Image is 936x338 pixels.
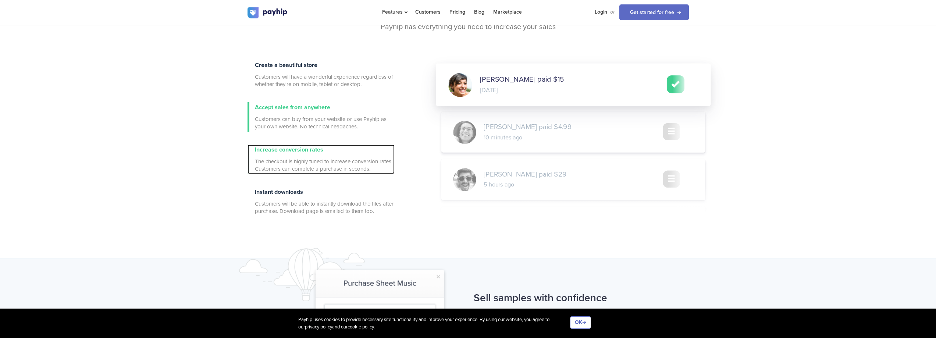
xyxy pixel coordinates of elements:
[255,73,395,88] span: Customers will have a wonderful experience regardless of whether they're on mobile, tablet or des...
[239,248,386,301] img: airballon.svg
[484,134,522,142] span: 10 minutes ago
[248,187,395,216] a: Instant downloads Customers will be able to instantly download the files after purchase. Download...
[248,7,288,18] img: logo.svg
[255,158,395,172] span: The checkout is highly tuned to increase conversion rates. Customers can complete a purchase in s...
[480,75,564,85] span: [PERSON_NAME] paid $15
[248,60,395,89] a: Create a beautiful store Customers will have a wonderful experience regardless of whether they're...
[484,181,514,189] span: 5 hours ago
[255,61,317,69] span: Create a beautiful store
[248,22,689,32] p: Payhip has everything you need to increase your sales
[382,9,406,15] span: Features
[298,316,570,331] div: Payhip uses cookies to provide necessary site functionality and improve your experience. By using...
[255,188,303,196] span: Instant downloads
[305,324,332,330] a: privacy policy
[348,324,374,330] a: cookie policy
[619,4,689,20] a: Get started for free
[570,316,591,329] button: OK
[255,115,395,130] span: Customers can buy from your website or use Payhip as your own website. No technical headaches.
[248,145,395,174] a: Increase conversion rates The checkout is highly tuned to increase conversion rates. Customers ca...
[255,146,323,153] span: Increase conversion rates
[484,170,566,180] span: [PERSON_NAME] paid $29
[248,102,395,132] a: Accept sales from anywhere Customers can buy from your website or use Payhip as your own website....
[484,122,571,132] span: [PERSON_NAME] paid $4.99
[255,104,330,111] span: Accept sales from anywhere
[480,86,498,95] span: [DATE]
[474,288,651,308] h2: Sell samples with confidence
[255,200,395,215] span: Customers will be able to instantly download the files after purchase. Download page is emailed t...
